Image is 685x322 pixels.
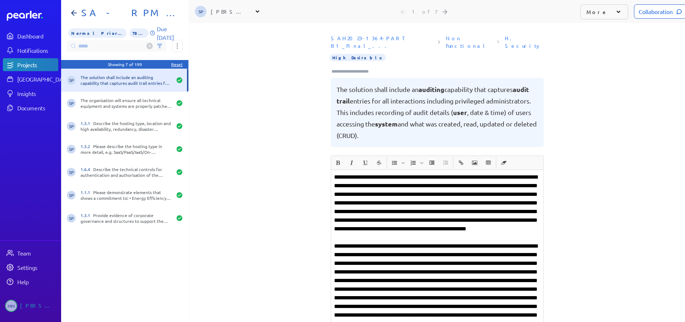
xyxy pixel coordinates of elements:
div: [GEOGRAPHIC_DATA] [17,75,71,83]
a: Team [3,247,58,259]
div: Provide evidence of corporate governance and structures to support the provision of services to t... [81,212,172,224]
a: Dashboard [3,29,58,42]
div: Please describe the hosting type in more detail, e.g. SaaS/PaaS/IaaS/On-Prem/Private Cloud, and h... [81,143,172,155]
p: Due [DATE] [157,24,183,42]
button: Insert Ordered List [407,157,419,169]
button: Insert table [482,157,494,169]
div: Dashboard [17,32,58,40]
span: Insert Ordered List [407,157,425,169]
span: Sarah Pendlebury [67,191,76,199]
div: Team [17,249,58,257]
button: Clear Formatting [498,157,510,169]
div: Insights [17,90,58,97]
span: 1.3.2 [81,143,93,149]
button: Bold [332,157,344,169]
span: user [453,108,467,116]
div: Showing 7 of 199 [108,61,142,67]
a: Settings [3,261,58,274]
span: 1.6.4 [81,166,93,172]
a: Help [3,275,58,288]
button: Increase Indent [426,157,438,169]
span: Priority [68,28,127,38]
div: Describe the hosting type, location and high availability, redundancy, disaster recovery, and bac... [81,120,172,132]
pre: The solution shall include an capability that captures entries for all interactions including pri... [337,84,538,141]
div: The organisation will ensure all technical equipment and systems are properly patched with latest... [81,97,172,109]
span: Sarah Pendlebury [67,99,76,107]
a: Notifications [3,44,58,57]
span: Section: H. Security [502,32,546,52]
a: Documents [3,101,58,114]
a: Insights [3,87,58,100]
input: Type here to add tags [331,68,375,75]
span: auditing [419,85,444,93]
span: 1.1.1 [81,189,93,195]
span: Italic [345,157,358,169]
div: 1 of 7 [412,8,437,15]
button: Underline [359,157,371,169]
span: Strike through [373,157,385,169]
div: Projects [17,61,58,68]
span: 1.3.1 [81,120,93,126]
span: 1.3.1 [81,212,93,218]
div: Documents [17,104,58,111]
span: Sarah Pendlebury [67,76,76,84]
button: Insert link [455,157,467,169]
span: Insert Image [468,157,481,169]
span: Sheet: Non Functional [443,32,494,52]
div: The solution shall include an auditing capability that captures audit trail entries for all inter... [81,74,172,86]
button: Insert Unordered List [388,157,401,169]
div: Reset [171,61,183,67]
span: Decrease Indent [439,157,452,169]
span: Sarah Pendlebury [67,168,76,176]
a: [GEOGRAPHIC_DATA] [3,73,58,86]
p: More [586,8,608,15]
span: 78% of Questions Completed [129,28,149,38]
span: Sarah Pendlebury [67,122,76,130]
div: Help [17,278,58,285]
span: system [375,120,398,128]
span: Importance High Desirable [329,54,386,61]
a: MM[PERSON_NAME] [3,297,58,315]
span: Bold [332,157,344,169]
h1: SA - RPM - Part B1 [78,7,177,19]
button: Strike through [373,157,385,169]
span: Insert Unordered List [388,157,406,169]
div: Notifications [17,47,58,54]
span: Sarah Pendlebury [67,214,76,222]
div: [PERSON_NAME] [211,8,247,15]
span: Insert link [455,157,467,169]
span: Michelle Manuel [5,300,17,312]
div: Settings [17,264,58,271]
div: [PERSON_NAME] [20,300,56,312]
span: Document: SAH2023-1364-PART B1_Final_Alcidion response.xlsx [328,32,435,52]
span: Sarah Pendlebury [67,145,76,153]
div: Describe the technical controls for authentication and authorisation of the solution. [81,166,172,178]
button: Italic [346,157,358,169]
a: Dashboard [7,11,58,21]
a: Projects [3,58,58,71]
button: Insert Image [469,157,481,169]
span: Sarah Pendlebury [195,6,206,17]
span: Clear Formatting [497,157,510,169]
div: Please demonstrate elements that shows a commitment to: • Energy Efficiency • Reducing Carbon Foo... [81,189,172,201]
